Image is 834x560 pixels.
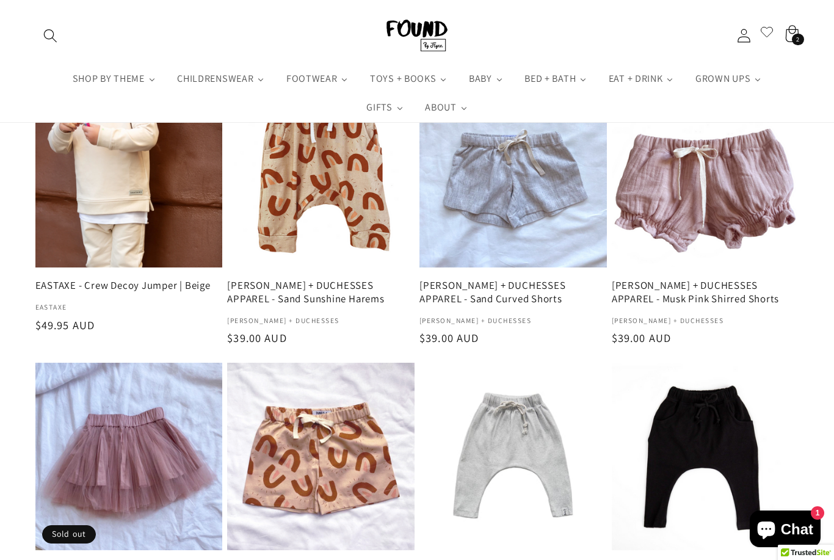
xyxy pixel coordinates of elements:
[458,64,513,93] a: BABY
[62,64,167,93] a: SHOP BY THEME
[598,64,684,93] a: EAT + DRINK
[364,101,393,114] span: GIFTS
[796,33,800,45] span: 2
[606,72,664,84] span: EAT + DRINK
[419,279,607,305] a: [PERSON_NAME] + DUCHESSES APPAREL - Sand Curved Shorts
[612,279,799,305] a: [PERSON_NAME] + DUCHESSES APPAREL - Musk Pink Shirred Shorts
[167,64,276,93] a: CHILDRENSWEAR
[422,101,457,114] span: ABOUT
[760,24,774,43] span: Open Wishlist
[693,72,752,84] span: GROWN UPS
[684,64,772,93] a: GROWN UPS
[368,72,437,84] span: TOYS + BOOKS
[355,93,414,122] a: GIFTS
[760,20,774,51] a: Open Wishlist
[275,64,359,93] a: FOOTWEAR
[746,511,824,550] inbox-online-store-chat: Shopify online store chat
[514,64,598,93] a: BED + BATH
[415,93,479,122] a: ABOUT
[175,72,255,84] span: CHILDRENSWEAR
[386,20,448,51] img: FOUND By Flynn logo
[70,72,146,84] span: SHOP BY THEME
[522,72,577,84] span: BED + BATH
[466,72,493,84] span: BABY
[227,279,415,305] a: [PERSON_NAME] + DUCHESSES APPAREL - Sand Sunshine Harems
[284,72,339,84] span: FOOTWEAR
[359,64,458,93] a: TOYS + BOOKS
[35,20,67,51] summary: Search
[35,279,223,292] a: EASTAXE - Crew Decoy Jumper | Beige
